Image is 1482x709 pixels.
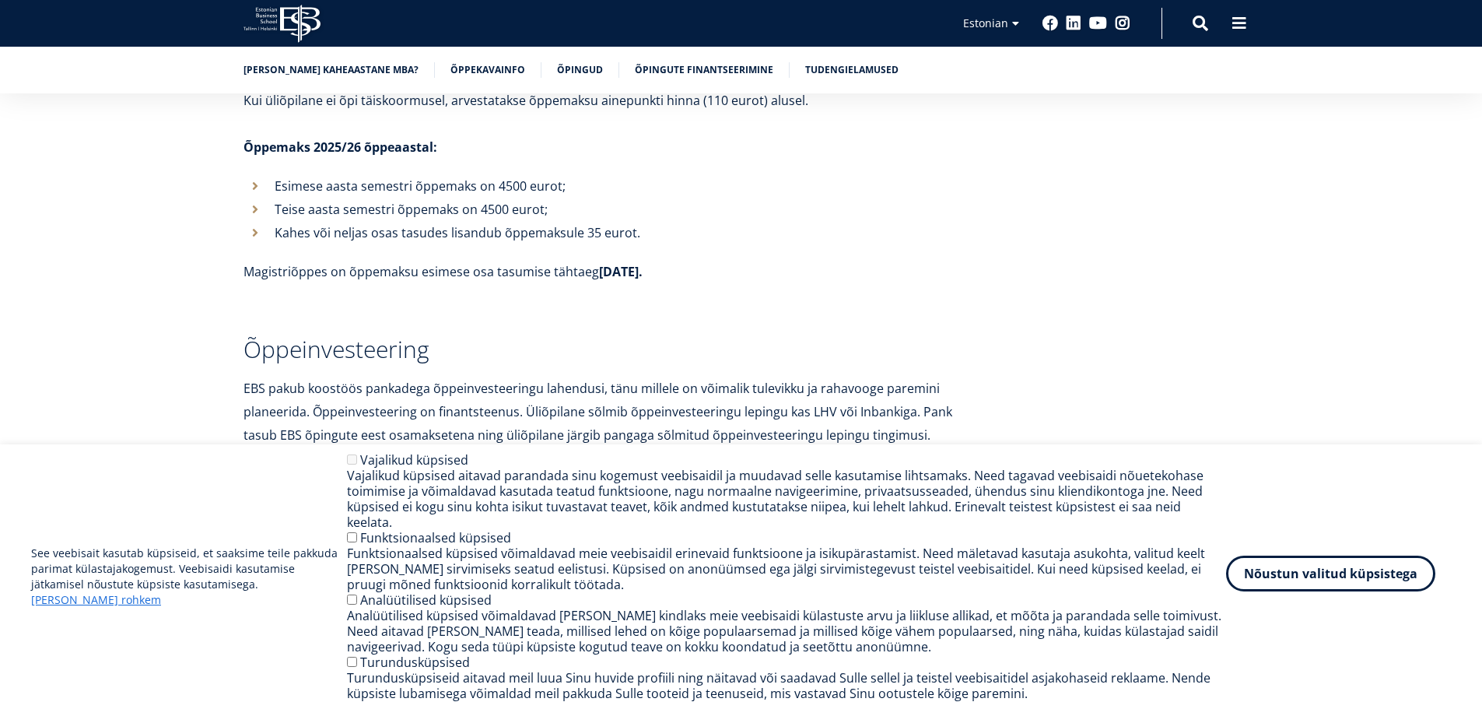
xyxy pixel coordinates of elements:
a: Youtube [1089,16,1107,31]
input: Kaheaastane MBA [4,174,14,184]
p: Teise aasta semestri õppemaks on 4500 eurot; [275,198,983,221]
p: Kahes või neljas osas tasudes lisandub õppemaksule 35 eurot. [275,221,983,244]
p: Magistriõppes on õppemaksu esimese osa tasumise tähtaeg [243,260,983,283]
strong: [DATE]. [599,263,643,280]
label: Funktsionaalsed küpsised [360,529,511,546]
a: Facebook [1042,16,1058,31]
input: Üheaastane eestikeelne MBA [4,153,14,163]
div: Analüütilised küpsised võimaldavad [PERSON_NAME] kindlaks meie veebisaidi külastuste arvu ja liik... [347,608,1226,655]
span: Tehnoloogia ja innovatsiooni juhtimine (MBA) [18,193,229,207]
p: EBS pakub koostöös pankadega õppeinvesteeringu lahendusi, tänu millele on võimalik tulevikku ja r... [243,377,983,470]
a: Instagram [1115,16,1130,31]
span: Kaheaastane MBA [18,173,102,187]
span: Üheaastane eestikeelne MBA [18,153,152,167]
a: Linkedin [1066,16,1081,31]
button: Nõustun valitud küpsistega [1226,556,1435,591]
input: Tehnoloogia ja innovatsiooni juhtimine (MBA) [4,194,14,204]
a: [PERSON_NAME] rohkem [31,592,161,608]
label: Vajalikud küpsised [360,451,468,469]
a: Tudengielamused [805,62,899,78]
a: Õpingute finantseerimine [635,62,773,78]
label: Analüütilised küpsised [360,591,492,609]
span: Perekonnanimi [370,1,440,15]
p: Esimese aasta semestri õppemaks on 4500 eurot; [275,174,983,198]
h3: Õppeinvesteering [243,338,983,361]
label: Turundusküpsised [360,654,470,671]
div: Vajalikud küpsised aitavad parandada sinu kogemust veebisaidil ja muudavad selle kasutamise lihts... [347,468,1226,530]
div: Funktsionaalsed küpsised võimaldavad meie veebisaidil erinevaid funktsioone ja isikupärastamist. ... [347,546,1226,592]
p: See veebisait kasutab küpsiseid, et saaksime teile pakkuda parimat külastajakogemust. Veebisaidi ... [31,546,347,608]
div: Turundusküpsiseid aitavad meil luua Sinu huvide profiili ning näitavad või saadavad Sulle sellel ... [347,670,1226,701]
strong: Õppemaks 2025/26 õppeaastal: [243,139,437,156]
a: [PERSON_NAME] kaheaastane MBA? [243,62,419,78]
a: Õpingud [557,62,603,78]
a: Õppekavainfo [450,62,525,78]
p: Kui üliõpilane ei õpi täiskoormusel, arvestatakse õppemaksu ainepunkti hinna (110 eurot) alusel. [243,89,983,112]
